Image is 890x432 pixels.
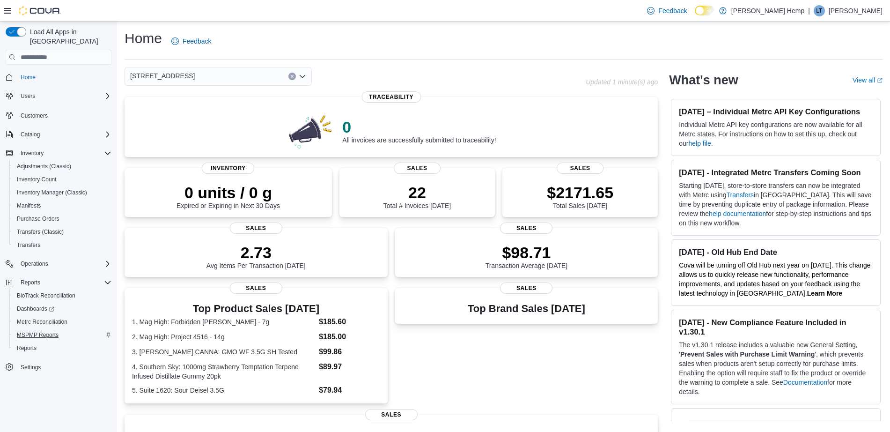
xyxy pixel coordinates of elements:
button: Reports [9,342,115,355]
a: Adjustments (Classic) [13,161,75,172]
span: Settings [17,361,111,373]
span: Sales [230,223,282,234]
a: Purchase Orders [13,213,63,224]
div: Lucas Todd [814,5,825,16]
strong: Prevent Sales with Purchase Limit Warning [680,350,815,358]
button: Transfers [9,238,115,252]
p: The v1.30.1 release includes a valuable new General Setting, ' ', which prevents sales when produ... [679,340,873,396]
span: [STREET_ADDRESS] [130,70,195,82]
dt: 4. Southern Sky: 1000mg Strawberry Temptation Terpene Infused Distillate Gummy 20pk [132,362,315,381]
span: Sales [500,223,552,234]
dd: $89.97 [319,361,380,372]
a: Dashboards [13,303,58,314]
a: Inventory Count [13,174,60,185]
a: Customers [17,110,51,121]
a: Metrc Reconciliation [13,316,71,328]
div: All invoices are successfully submitted to traceability! [342,118,496,144]
span: Reports [21,279,40,286]
span: Sales [230,283,282,294]
span: Inventory [17,148,111,159]
h3: [DATE] - New Compliance Feature Included in v1.30.1 [679,318,873,336]
span: Dashboards [13,303,111,314]
button: Inventory Manager (Classic) [9,186,115,199]
button: Clear input [288,73,296,80]
img: 0 [287,112,335,149]
button: BioTrack Reconciliation [9,289,115,302]
span: Users [21,92,35,100]
a: Dashboards [9,302,115,315]
a: Documentation [783,379,827,386]
span: Purchase Orders [17,215,59,223]
p: [PERSON_NAME] Hemp [731,5,804,16]
dd: $185.60 [319,316,380,328]
span: Transfers [13,239,111,251]
nav: Complex example [6,67,111,398]
span: Users [17,90,111,102]
span: Feedback [658,6,687,15]
span: Operations [17,258,111,269]
button: Reports [2,276,115,289]
span: Dashboards [17,305,54,313]
h1: Home [125,29,162,48]
svg: External link [877,78,883,83]
span: Catalog [21,131,40,138]
button: Inventory Count [9,173,115,186]
span: Transfers (Classic) [13,226,111,238]
span: Transfers [17,241,40,249]
button: MSPMP Reports [9,328,115,342]
span: BioTrack Reconciliation [17,292,75,299]
span: Operations [21,260,48,268]
h3: [DATE] - Old Hub End Date [679,247,873,257]
dt: 1. Mag High: Forbidden [PERSON_NAME] - 7g [132,317,315,327]
a: BioTrack Reconciliation [13,290,79,301]
a: Learn More [807,290,842,297]
a: Transfers (Classic) [13,226,67,238]
p: Updated 1 minute(s) ago [586,78,658,86]
div: Total Sales [DATE] [547,183,613,209]
a: Transfers [726,191,754,199]
span: Sales [557,163,603,174]
span: LT [816,5,822,16]
img: Cova [19,6,61,15]
a: Reports [13,343,40,354]
span: Home [21,74,36,81]
span: Sales [394,163,441,174]
h3: Top Brand Sales [DATE] [468,303,585,314]
span: MSPMP Reports [13,329,111,341]
span: Inventory [21,149,44,157]
a: help documentation [709,210,766,217]
span: Inventory Count [17,176,57,183]
span: Purchase Orders [13,213,111,224]
span: Metrc Reconciliation [13,316,111,328]
a: Inventory Manager (Classic) [13,187,91,198]
a: Transfers [13,239,44,251]
span: Transfers (Classic) [17,228,64,236]
a: Manifests [13,200,44,211]
a: help file [689,140,711,147]
p: 22 [383,183,451,202]
span: Reports [17,277,111,288]
span: Feedback [183,37,211,46]
p: 0 units / 0 g [177,183,280,202]
button: Catalog [2,128,115,141]
button: Operations [2,257,115,270]
span: Inventory [202,163,254,174]
p: 2.73 [206,243,306,262]
button: Purchase Orders [9,212,115,225]
span: Load All Apps in [GEOGRAPHIC_DATA] [26,27,111,46]
input: Dark Mode [695,6,714,15]
dd: $99.86 [319,346,380,358]
dd: $185.00 [319,331,380,343]
button: Open list of options [299,73,306,80]
div: Avg Items Per Transaction [DATE] [206,243,306,269]
a: Home [17,72,39,83]
h2: What's new [669,73,738,88]
button: Operations [17,258,52,269]
button: Manifests [9,199,115,212]
span: Customers [17,109,111,121]
span: Manifests [17,202,41,209]
button: Catalog [17,129,44,140]
span: Reports [17,344,37,352]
